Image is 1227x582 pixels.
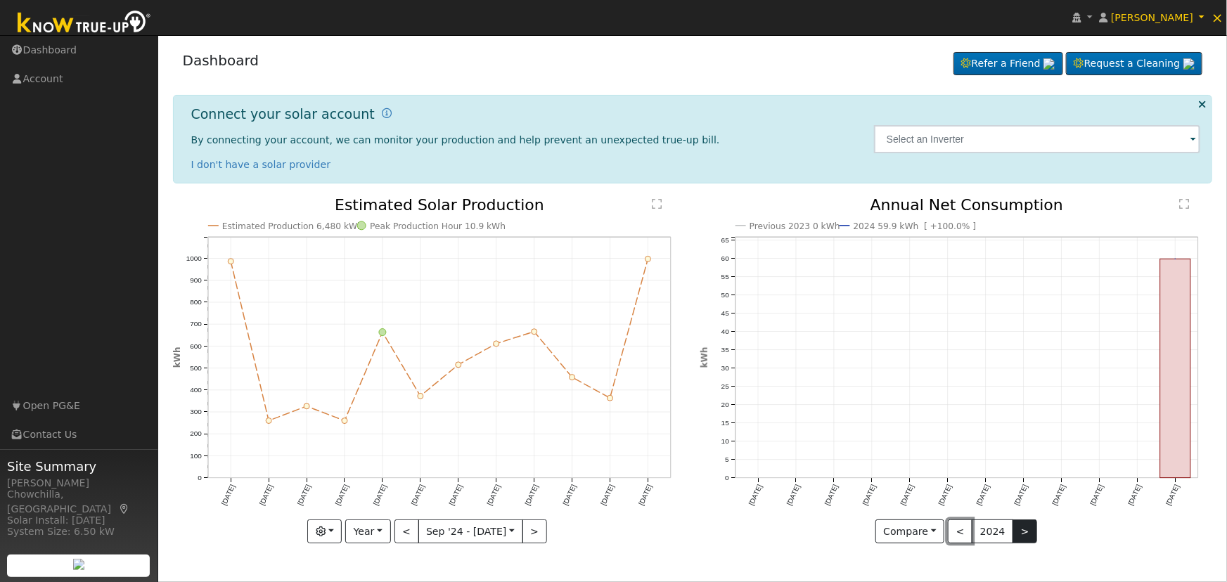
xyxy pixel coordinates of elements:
[972,519,1013,543] button: 2024
[1043,58,1055,70] img: retrieve
[785,484,802,507] text: [DATE]
[190,276,202,284] text: 900
[600,484,616,507] text: [DATE]
[190,387,202,394] text: 400
[823,484,840,507] text: [DATE]
[721,401,729,409] text: 20
[370,221,506,231] text: Peak Production Hour 10.9 kWh
[183,52,259,69] a: Dashboard
[747,484,764,507] text: [DATE]
[266,418,271,424] circle: onclick=""
[948,519,972,543] button: <
[721,309,729,317] text: 45
[721,438,729,446] text: 10
[198,474,202,482] text: 0
[190,408,202,416] text: 300
[570,375,575,380] circle: onclick=""
[448,484,464,507] text: [DATE]
[186,254,202,262] text: 1000
[7,487,150,517] div: Chowchilla, [GEOGRAPHIC_DATA]
[304,404,309,410] circle: onclick=""
[975,484,991,507] text: [DATE]
[7,524,150,539] div: System Size: 6.50 kW
[345,519,390,543] button: Year
[410,484,426,507] text: [DATE]
[899,484,916,507] text: [DATE]
[7,457,150,476] span: Site Summary
[191,134,720,145] span: By connecting your account, we can monitor your production and help prevent an unexpected true-up...
[1013,484,1029,507] text: [DATE]
[258,484,274,507] text: [DATE]
[1212,9,1223,26] span: ×
[190,321,202,328] text: 700
[871,196,1064,214] text: Annual Net Consumption
[725,456,729,464] text: 5
[1179,198,1189,209] text: 
[750,221,840,231] text: Previous 2023 0 kWh
[1066,52,1202,76] a: Request a Cleaning
[861,484,878,507] text: [DATE]
[721,346,729,354] text: 35
[190,342,202,350] text: 600
[190,430,202,438] text: 200
[700,347,709,368] text: kWh
[1013,519,1037,543] button: >
[190,299,202,306] text: 800
[953,52,1063,76] a: Refer a Friend
[190,452,202,460] text: 100
[228,259,233,264] circle: onclick=""
[608,396,613,401] circle: onclick=""
[721,383,729,391] text: 25
[1183,58,1195,70] img: retrieve
[874,125,1201,153] input: Select an Inverter
[522,519,547,543] button: >
[379,329,386,336] circle: onclick=""
[652,198,662,209] text: 
[394,519,419,543] button: <
[721,364,729,372] text: 30
[532,329,537,335] circle: onclick=""
[334,484,350,507] text: [DATE]
[524,484,540,507] text: [DATE]
[721,420,729,427] text: 15
[638,484,654,507] text: [DATE]
[372,484,388,507] text: [DATE]
[335,196,544,214] text: Estimated Solar Production
[1165,484,1181,507] text: [DATE]
[937,484,953,507] text: [DATE]
[7,476,150,491] div: [PERSON_NAME]
[296,484,312,507] text: [DATE]
[191,159,331,170] a: I don't have a solar provider
[191,106,375,122] h1: Connect your solar account
[853,221,976,231] text: 2024 59.9 kWh [ +100.0% ]
[1089,484,1105,507] text: [DATE]
[645,257,651,262] circle: onclick=""
[7,513,150,528] div: Solar Install: [DATE]
[342,418,347,424] circle: onclick=""
[494,342,499,347] circle: onclick=""
[1160,259,1190,479] rect: onclick=""
[1127,484,1143,507] text: [DATE]
[456,363,461,368] circle: onclick=""
[721,273,729,280] text: 55
[418,394,423,399] circle: onclick=""
[721,328,729,335] text: 40
[220,484,236,507] text: [DATE]
[118,503,131,515] a: Map
[1051,484,1067,507] text: [DATE]
[721,254,729,262] text: 60
[725,474,729,482] text: 0
[875,519,945,543] button: Compare
[73,559,84,570] img: retrieve
[222,221,363,231] text: Estimated Production 6,480 kWh
[172,347,182,368] text: kWh
[1111,12,1193,23] span: [PERSON_NAME]
[721,291,729,299] text: 50
[11,8,158,39] img: Know True-Up
[562,484,578,507] text: [DATE]
[721,236,729,244] text: 65
[190,364,202,372] text: 500
[418,519,523,543] button: Sep '24 - [DATE]
[486,484,502,507] text: [DATE]
[1173,257,1178,262] circle: onclick=""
